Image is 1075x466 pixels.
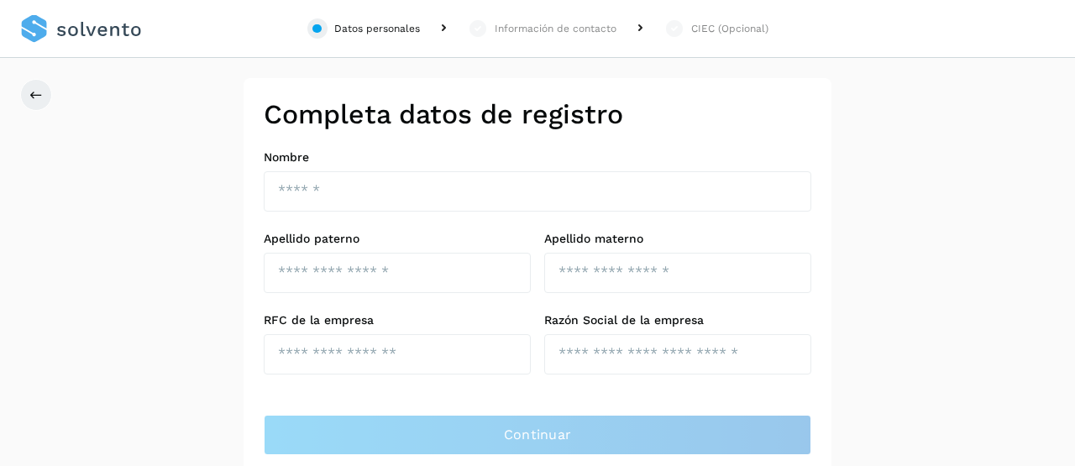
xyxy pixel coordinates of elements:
div: Información de contacto [495,21,616,36]
label: Razón Social de la empresa [544,313,811,327]
h2: Completa datos de registro [264,98,811,130]
label: RFC de la empresa [264,313,531,327]
div: CIEC (Opcional) [691,21,768,36]
label: Nombre [264,150,811,165]
span: Continuar [504,426,572,444]
div: Datos personales [334,21,420,36]
label: Apellido materno [544,232,811,246]
label: Apellido paterno [264,232,531,246]
button: Continuar [264,415,811,455]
